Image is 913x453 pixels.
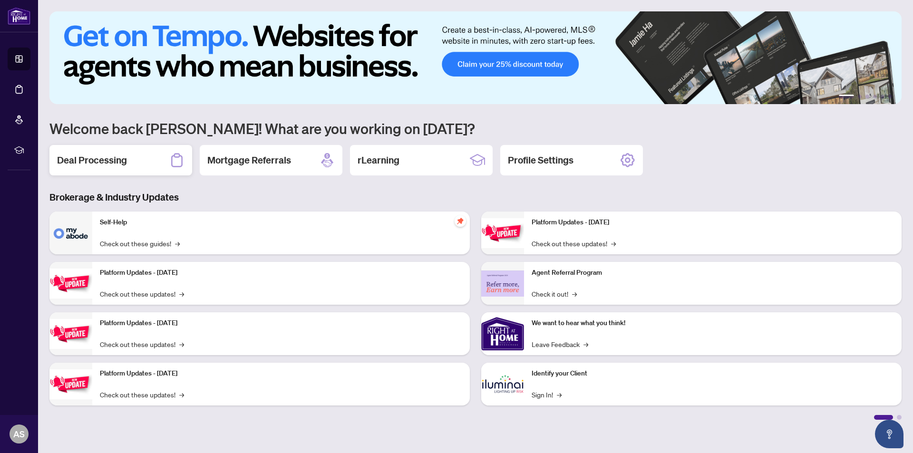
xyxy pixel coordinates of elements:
[358,154,399,167] h2: rLearning
[583,339,588,349] span: →
[611,238,616,249] span: →
[49,319,92,349] img: Platform Updates - July 21, 2025
[532,339,588,349] a: Leave Feedback→
[100,389,184,400] a: Check out these updates!→
[532,389,562,400] a: Sign In!→
[100,289,184,299] a: Check out these updates!→
[532,238,616,249] a: Check out these updates!→
[875,420,903,448] button: Open asap
[49,191,902,204] h3: Brokerage & Industry Updates
[881,95,884,98] button: 5
[508,154,573,167] h2: Profile Settings
[481,363,524,405] img: Identify your Client
[865,95,869,98] button: 3
[49,11,902,104] img: Slide 0
[179,289,184,299] span: →
[100,268,462,278] p: Platform Updates - [DATE]
[179,389,184,400] span: →
[481,218,524,248] img: Platform Updates - June 23, 2025
[532,217,894,228] p: Platform Updates - [DATE]
[888,95,892,98] button: 6
[532,289,577,299] a: Check it out!→
[873,95,877,98] button: 4
[100,217,462,228] p: Self-Help
[100,238,180,249] a: Check out these guides!→
[481,270,524,297] img: Agent Referral Program
[49,269,92,299] img: Platform Updates - September 16, 2025
[100,318,462,328] p: Platform Updates - [DATE]
[572,289,577,299] span: →
[49,369,92,399] img: Platform Updates - July 8, 2025
[175,238,180,249] span: →
[49,119,902,137] h1: Welcome back [PERSON_NAME]! What are you working on [DATE]?
[207,154,291,167] h2: Mortgage Referrals
[13,427,25,441] span: AS
[557,389,562,400] span: →
[532,268,894,278] p: Agent Referral Program
[57,154,127,167] h2: Deal Processing
[481,312,524,355] img: We want to hear what you think!
[532,368,894,379] p: Identify your Client
[455,215,466,227] span: pushpin
[858,95,862,98] button: 2
[179,339,184,349] span: →
[100,368,462,379] p: Platform Updates - [DATE]
[532,318,894,328] p: We want to hear what you think!
[839,95,854,98] button: 1
[100,339,184,349] a: Check out these updates!→
[8,7,30,25] img: logo
[49,212,92,254] img: Self-Help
